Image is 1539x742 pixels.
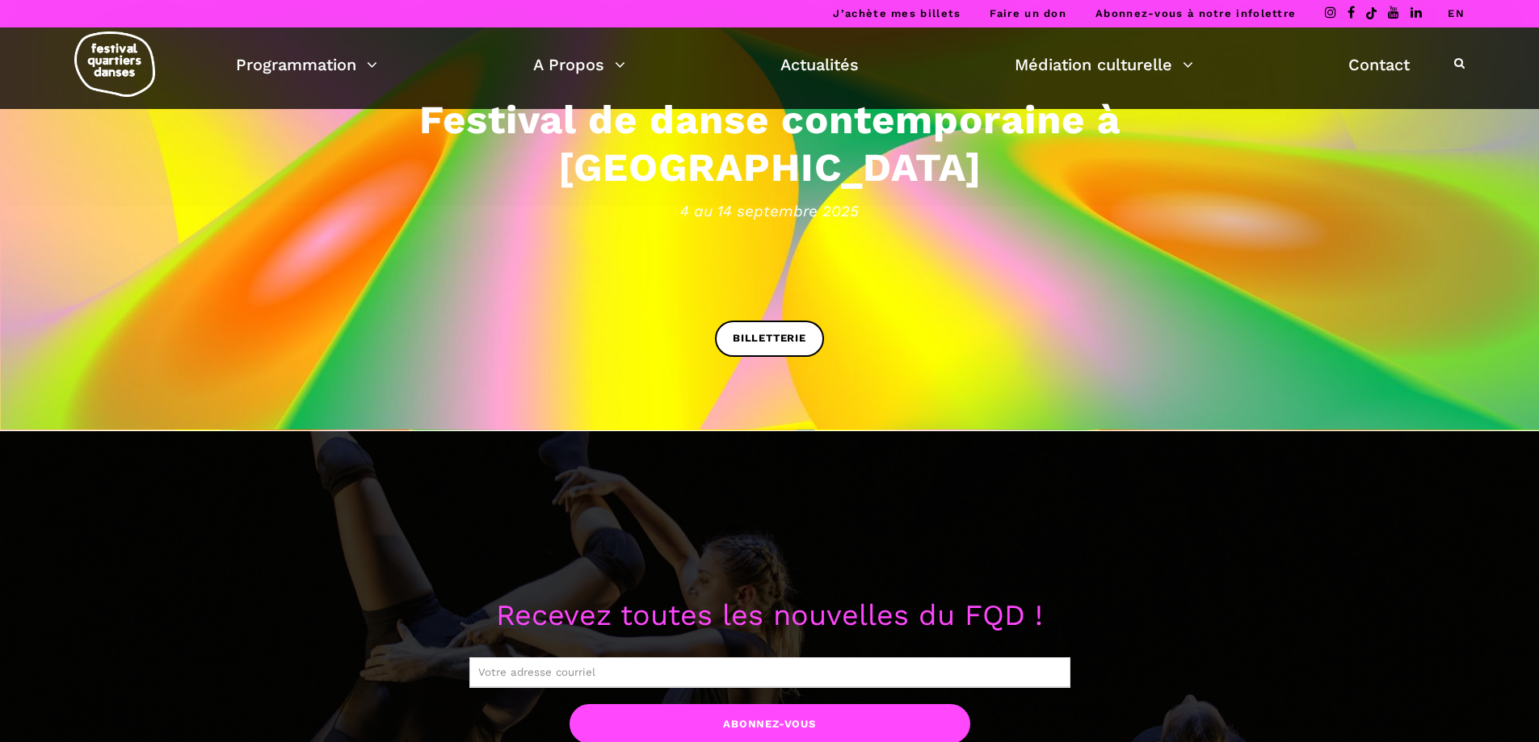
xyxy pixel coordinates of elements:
a: EN [1448,7,1465,19]
a: Faire un don [990,7,1066,19]
a: Médiation culturelle [1015,51,1193,78]
a: Programmation [236,51,377,78]
input: Votre adresse courriel [469,657,1070,688]
span: BILLETTERIE [733,330,806,347]
a: Abonnez-vous à notre infolettre [1095,7,1296,19]
a: A Propos [533,51,625,78]
a: BILLETTERIE [715,321,824,357]
h3: Festival de danse contemporaine à [GEOGRAPHIC_DATA] [269,96,1271,191]
a: Actualités [780,51,859,78]
img: logo-fqd-med [74,31,155,97]
a: Contact [1348,51,1410,78]
a: J’achète mes billets [833,7,961,19]
span: 4 au 14 septembre 2025 [269,199,1271,223]
p: Recevez toutes les nouvelles du FQD ! [269,593,1271,639]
